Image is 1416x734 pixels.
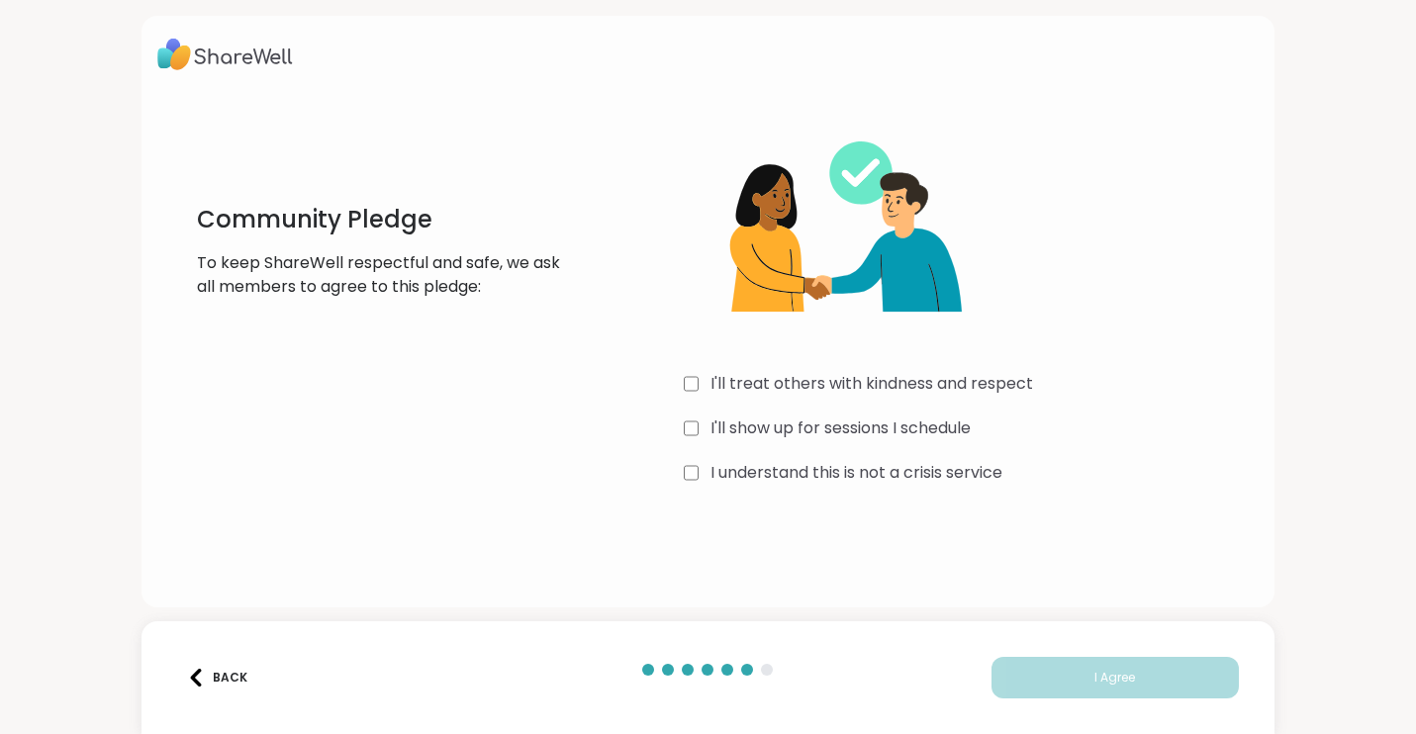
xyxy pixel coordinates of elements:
[177,657,256,698] button: Back
[197,204,581,235] h1: Community Pledge
[1094,669,1135,687] span: I Agree
[710,372,1033,396] label: I'll treat others with kindness and respect
[710,416,971,440] label: I'll show up for sessions I schedule
[157,32,293,77] img: ShareWell Logo
[187,669,247,687] div: Back
[197,251,581,299] p: To keep ShareWell respectful and safe, we ask all members to agree to this pledge:
[710,461,1002,485] label: I understand this is not a crisis service
[991,657,1239,698] button: I Agree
